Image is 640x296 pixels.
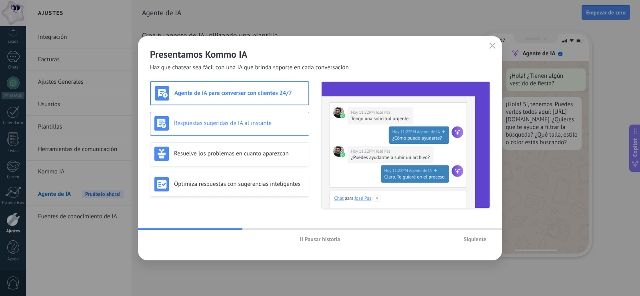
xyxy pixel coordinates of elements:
[460,233,490,245] button: Siguiente
[464,236,486,242] span: Siguiente
[150,64,349,72] span: Haz que chatear sea fácil con una IA que brinda soporte en cada conversación
[174,180,305,188] h3: Optimiza respuestas con sugerencias inteligentes
[174,89,304,97] h3: Agente de IA para conversar con clientes 24/7
[296,233,344,245] button: Pausar historia
[174,150,305,157] h3: Resuelve los problemas en cuanto aparezcan
[305,236,340,242] span: Pausar historia
[150,48,490,60] h2: Presentamos Kommo IA
[174,119,305,127] h3: Respuestas sugeridas de IA al instante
